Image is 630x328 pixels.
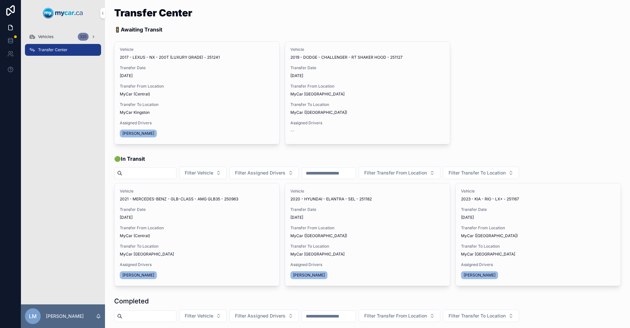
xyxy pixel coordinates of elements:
button: Select Button [443,310,519,322]
a: Vehicle2023 - KIA - RIO - LX+ - 251167Transfer Date[DATE]Transfer From LocationMyCar ([GEOGRAPHIC... [455,183,621,286]
span: Transfer From Location [120,225,274,231]
span: Filter Vehicle [185,313,213,319]
span: Vehicle [120,189,274,194]
span: [DATE] [120,215,274,220]
span: Filter Vehicle [185,170,213,176]
span: [DATE] [290,215,445,220]
div: scrollable content [21,26,105,64]
span: Filter Transfer To Location [449,313,506,319]
span: Vehicles [38,34,53,39]
button: Select Button [179,310,227,322]
span: Filter Transfer From Location [364,170,427,176]
button: Select Button [229,310,299,322]
span: Transfer To Location [120,102,274,107]
span: MyCar ([GEOGRAPHIC_DATA]) [290,233,347,238]
a: Vehicle2020 - HYUNDAI - ELANTRA - SEL - 251182Transfer Date[DATE]Transfer From LocationMyCar ([GE... [285,183,450,286]
span: Transfer From Location [290,225,445,231]
span: 🟢 [114,155,145,163]
span: [PERSON_NAME] [122,131,154,136]
button: Select Button [443,167,519,179]
span: Transfer Date [290,65,445,71]
img: App logo [43,8,83,18]
span: [PERSON_NAME] [464,273,495,278]
span: Assigned Drivers [461,262,615,267]
span: Transfer From Location [461,225,615,231]
span: Transfer To Location [120,244,274,249]
span: Assigned Drivers [290,120,445,126]
span: Filter Assigned Drivers [235,313,285,319]
span: [PERSON_NAME] [122,273,154,278]
a: Vehicle2019 - DODGE - CHALLENGER - RT SHAKER HOOD - 251127Transfer Date[DATE]Transfer From Locati... [285,41,450,144]
span: Transfer To Location [461,244,615,249]
p: 🚦 [114,26,192,33]
span: Transfer Date [290,207,445,212]
p: [PERSON_NAME] [46,313,84,319]
span: Assigned Drivers [120,120,274,126]
button: Select Button [359,167,440,179]
a: Vehicles325 [25,31,101,43]
span: -- [290,128,294,133]
span: Transfer Date [461,207,615,212]
button: Select Button [229,167,299,179]
span: MyCar (Central) [120,92,150,97]
span: Vehicle [461,189,615,194]
span: MyCar [GEOGRAPHIC_DATA] [290,252,345,257]
span: Transfer From Location [290,84,445,89]
span: Assigned Drivers [290,262,445,267]
span: 2020 - HYUNDAI - ELANTRA - SEL - 251182 [290,196,372,202]
span: LM [29,312,37,320]
span: MyCar [GEOGRAPHIC_DATA] [120,252,174,257]
div: 325 [78,33,89,41]
span: 2017 - LEXUS - NX - 200T (LUXURY GRADE) - 251241 [120,55,220,60]
span: Vehicle [290,189,445,194]
strong: Awaiting Transit [121,26,162,33]
span: MyCar [GEOGRAPHIC_DATA] [290,92,345,97]
span: 2019 - DODGE - CHALLENGER - RT SHAKER HOOD - 251127 [290,55,403,60]
span: Filter Transfer To Location [449,170,506,176]
span: Filter Assigned Drivers [235,170,285,176]
span: MyCar (Central) [120,233,150,238]
span: Transfer Center [38,47,68,52]
span: Assigned Drivers [120,262,274,267]
a: Transfer Center [25,44,101,56]
span: MyCar Kingston [120,110,150,115]
span: Transfer To Location [290,102,445,107]
a: Vehicle2017 - LEXUS - NX - 200T (LUXURY GRADE) - 251241Transfer Date[DATE]Transfer From LocationM... [114,41,280,144]
button: Select Button [359,310,440,322]
span: Filter Transfer From Location [364,313,427,319]
button: Select Button [179,167,227,179]
span: MyCar [GEOGRAPHIC_DATA] [461,252,515,257]
span: [PERSON_NAME] [293,273,325,278]
a: Vehicle2021 - MERCEDES-BENZ - GLB-CLASS - AMG GLB35 - 250963Transfer Date[DATE]Transfer From Loca... [114,183,280,286]
h1: Transfer Center [114,8,192,18]
span: [DATE] [290,73,445,78]
span: Transfer From Location [120,84,274,89]
span: Transfer To Location [290,244,445,249]
strong: In Transit [121,155,145,162]
span: 2023 - KIA - RIO - LX+ - 251167 [461,196,519,202]
span: [DATE] [120,73,274,78]
span: MyCar ([GEOGRAPHIC_DATA]) [290,110,347,115]
span: Transfer Date [120,207,274,212]
span: [DATE] [461,215,615,220]
h1: Completed [114,297,149,306]
span: Transfer Date [120,65,274,71]
span: 2021 - MERCEDES-BENZ - GLB-CLASS - AMG GLB35 - 250963 [120,196,238,202]
span: Vehicle [120,47,274,52]
span: Vehicle [290,47,445,52]
span: MyCar ([GEOGRAPHIC_DATA]) [461,233,518,238]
